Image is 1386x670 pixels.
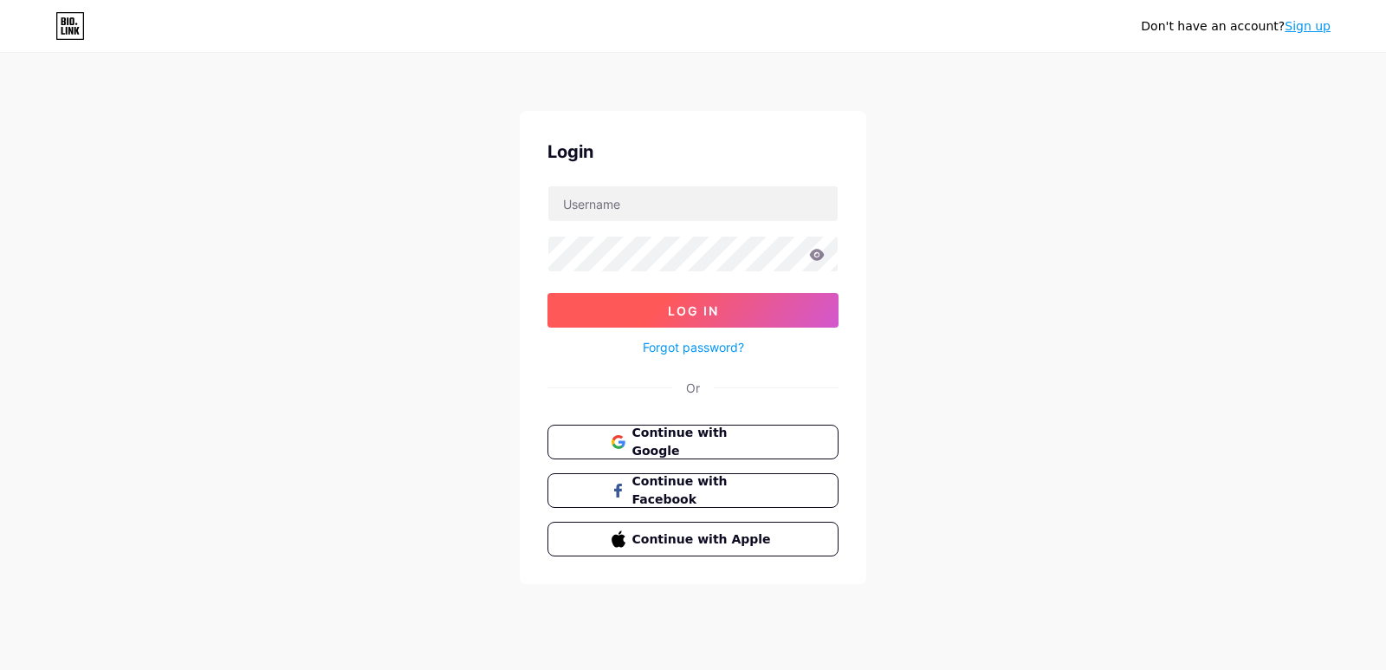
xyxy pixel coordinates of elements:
[632,424,775,460] span: Continue with Google
[547,293,839,328] button: Log In
[547,473,839,508] button: Continue with Facebook
[643,338,744,356] a: Forgot password?
[686,379,700,397] div: Or
[547,425,839,459] button: Continue with Google
[1285,19,1331,33] a: Sign up
[547,139,839,165] div: Login
[632,530,775,549] span: Continue with Apple
[547,522,839,556] button: Continue with Apple
[668,303,719,318] span: Log In
[632,472,775,509] span: Continue with Facebook
[548,186,838,221] input: Username
[1141,17,1331,36] div: Don't have an account?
